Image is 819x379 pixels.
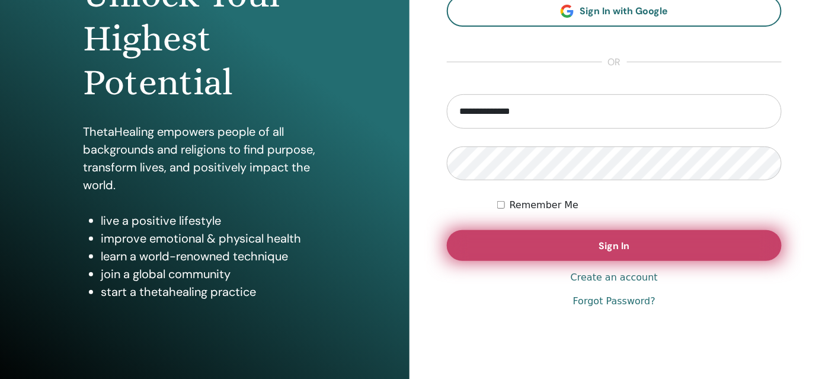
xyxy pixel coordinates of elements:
[497,198,782,212] div: Keep me authenticated indefinitely or until I manually logout
[447,230,782,261] button: Sign In
[101,230,327,247] li: improve emotional & physical health
[101,247,327,265] li: learn a world-renowned technique
[571,270,658,285] a: Create an account
[510,198,579,212] label: Remember Me
[83,123,327,194] p: ThetaHealing empowers people of all backgrounds and religions to find purpose, transform lives, a...
[101,283,327,301] li: start a thetahealing practice
[573,294,655,308] a: Forgot Password?
[101,265,327,283] li: join a global community
[101,212,327,230] li: live a positive lifestyle
[602,55,627,69] span: or
[580,5,668,17] span: Sign In with Google
[599,240,630,252] span: Sign In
